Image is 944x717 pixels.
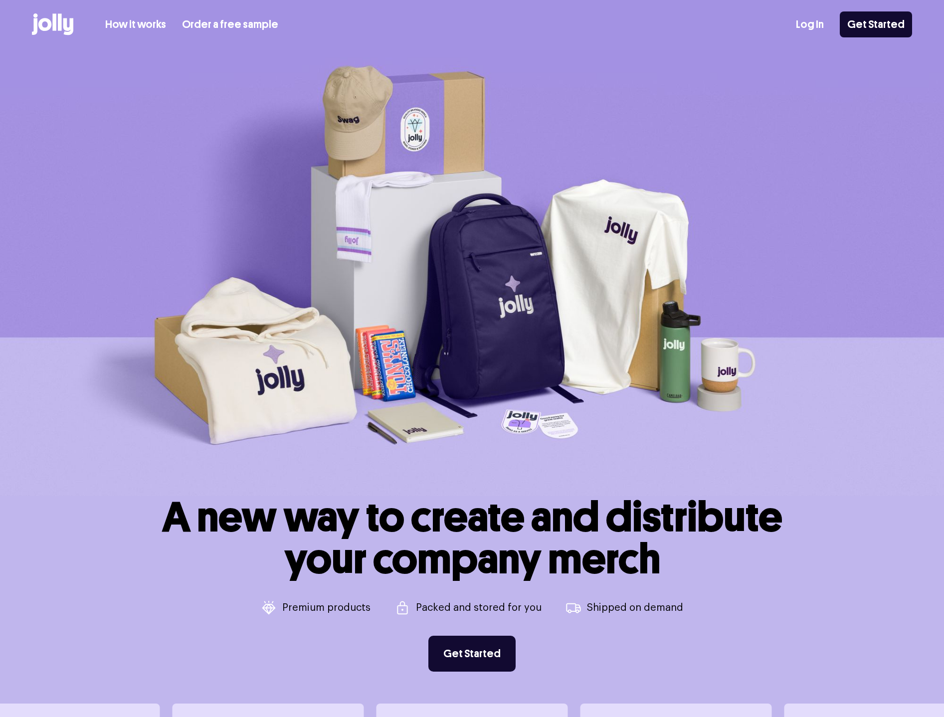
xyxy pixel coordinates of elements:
p: Premium products [282,603,371,613]
a: Log In [796,16,824,33]
p: Packed and stored for you [416,603,542,613]
h1: A new way to create and distribute your company merch [162,496,782,580]
p: Shipped on demand [587,603,683,613]
a: Get Started [840,11,912,37]
a: How it works [105,16,166,33]
a: Get Started [428,636,516,672]
a: Order a free sample [182,16,278,33]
